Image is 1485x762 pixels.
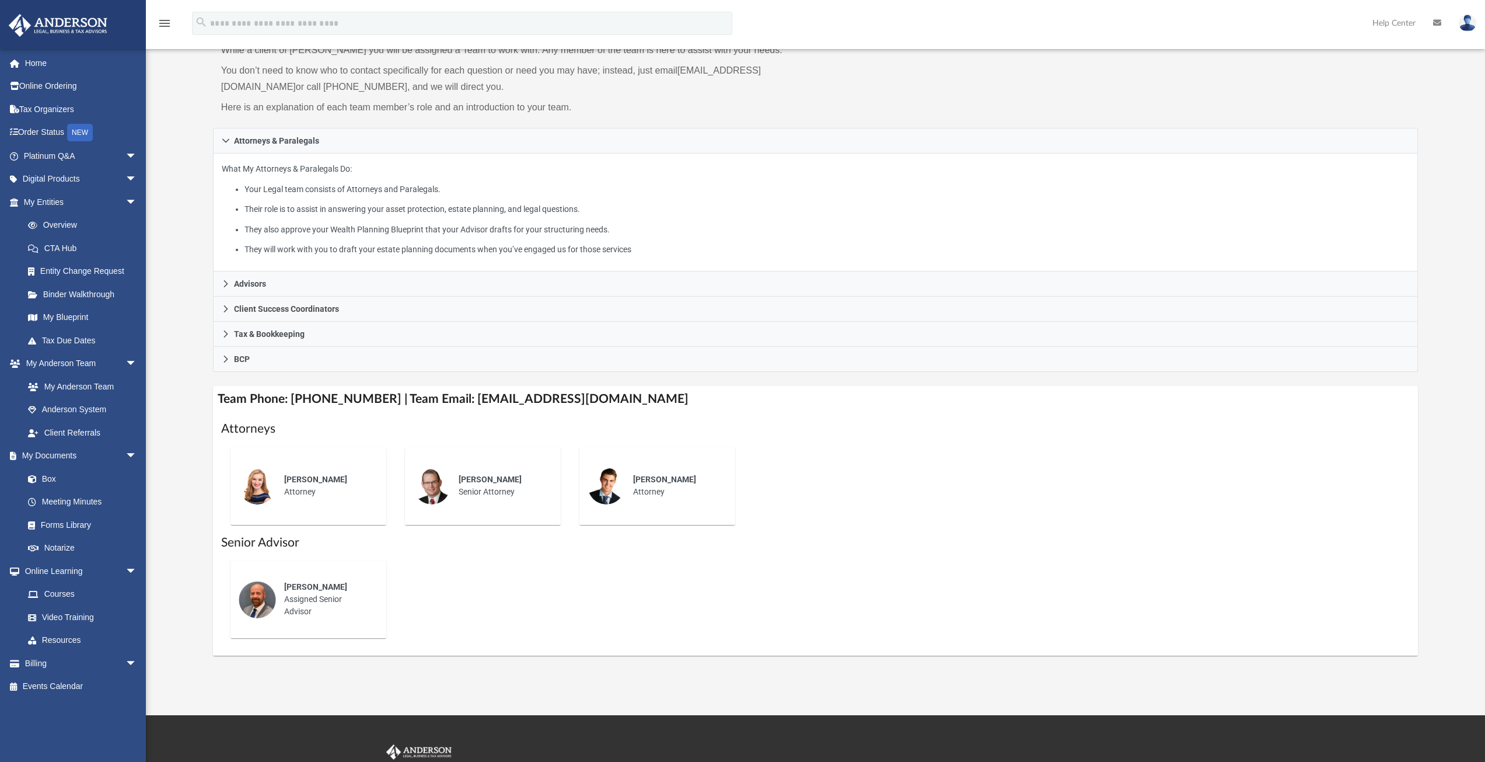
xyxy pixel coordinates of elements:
a: Courses [16,583,149,606]
i: menu [158,16,172,30]
div: Attorney [276,465,378,506]
a: Entity Change Request [16,260,155,283]
a: My Entitiesarrow_drop_down [8,190,155,214]
div: NEW [67,124,93,141]
span: arrow_drop_down [125,559,149,583]
a: Binder Walkthrough [16,283,155,306]
a: Advisors [213,272,1418,297]
a: Meeting Minutes [16,490,149,514]
a: Billingarrow_drop_down [8,652,155,675]
li: Your Legal team consists of Attorneys and Paralegals. [244,182,1409,197]
a: Digital Productsarrow_drop_down [8,168,155,191]
div: Assigned Senior Advisor [276,573,378,626]
a: Resources [16,629,149,652]
a: Overview [16,214,155,237]
a: [EMAIL_ADDRESS][DOMAIN_NAME] [221,65,761,92]
a: Video Training [16,606,143,629]
a: BCP [213,347,1418,372]
p: You don’t need to know who to contact specifically for each question or need you may have; instea... [221,62,808,95]
img: thumbnail [239,581,276,618]
a: Tax Due Dates [16,329,155,352]
div: Senior Attorney [450,465,553,506]
h1: Attorneys [221,420,1410,437]
a: Online Learningarrow_drop_down [8,559,149,583]
a: Platinum Q&Aarrow_drop_down [8,144,155,168]
span: [PERSON_NAME] [459,475,522,484]
span: arrow_drop_down [125,190,149,214]
img: thumbnail [239,467,276,504]
a: Order StatusNEW [8,121,155,145]
a: Notarize [16,537,149,560]
a: Attorneys & Paralegals [213,128,1418,154]
h4: Team Phone: [PHONE_NUMBER] | Team Email: [EMAIL_ADDRESS][DOMAIN_NAME] [213,386,1418,412]
a: Forms Library [16,513,143,537]
img: thumbnail [413,467,450,504]
a: My Blueprint [16,306,149,329]
a: Client Referrals [16,421,149,444]
i: search [195,16,208,29]
li: Their role is to assist in answering your asset protection, estate planning, and legal questions. [244,202,1409,217]
p: What My Attorneys & Paralegals Do: [222,162,1410,257]
img: thumbnail [588,467,625,504]
span: Advisors [234,280,266,288]
a: My Anderson Team [16,375,143,398]
span: Tax & Bookkeeping [234,330,305,338]
span: arrow_drop_down [125,352,149,376]
span: arrow_drop_down [125,144,149,168]
span: [PERSON_NAME] [284,475,347,484]
span: arrow_drop_down [125,444,149,468]
span: BCP [234,355,250,363]
a: Home [8,51,155,75]
div: Attorneys & Paralegals [213,154,1418,272]
p: While a client of [PERSON_NAME] you will be assigned a Team to work with. Any member of the team ... [221,42,808,58]
p: Here is an explanation of each team member’s role and an introduction to your team. [221,99,808,116]
span: Attorneys & Paralegals [234,137,319,145]
li: They also approve your Wealth Planning Blueprint that your Advisor drafts for your structuring ne... [244,222,1409,237]
span: [PERSON_NAME] [284,582,347,591]
img: User Pic [1459,15,1476,32]
a: Events Calendar [8,675,155,698]
a: Tax Organizers [8,98,155,121]
a: Online Ordering [8,75,155,98]
a: My Anderson Teamarrow_drop_down [8,352,149,375]
a: Box [16,467,143,490]
img: Anderson Advisors Platinum Portal [384,744,454,760]
span: arrow_drop_down [125,168,149,192]
img: Anderson Advisors Platinum Portal [5,14,111,37]
li: They will work with you to draft your estate planning documents when you’ve engaged us for those ... [244,242,1409,257]
a: My Documentsarrow_drop_down [8,444,149,468]
div: Attorney [625,465,727,506]
a: CTA Hub [16,236,155,260]
a: Client Success Coordinators [213,297,1418,322]
span: [PERSON_NAME] [633,475,696,484]
span: arrow_drop_down [125,652,149,676]
span: Client Success Coordinators [234,305,339,313]
a: Anderson System [16,398,149,422]
a: Tax & Bookkeeping [213,322,1418,347]
a: menu [158,22,172,30]
h1: Senior Advisor [221,534,1410,551]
